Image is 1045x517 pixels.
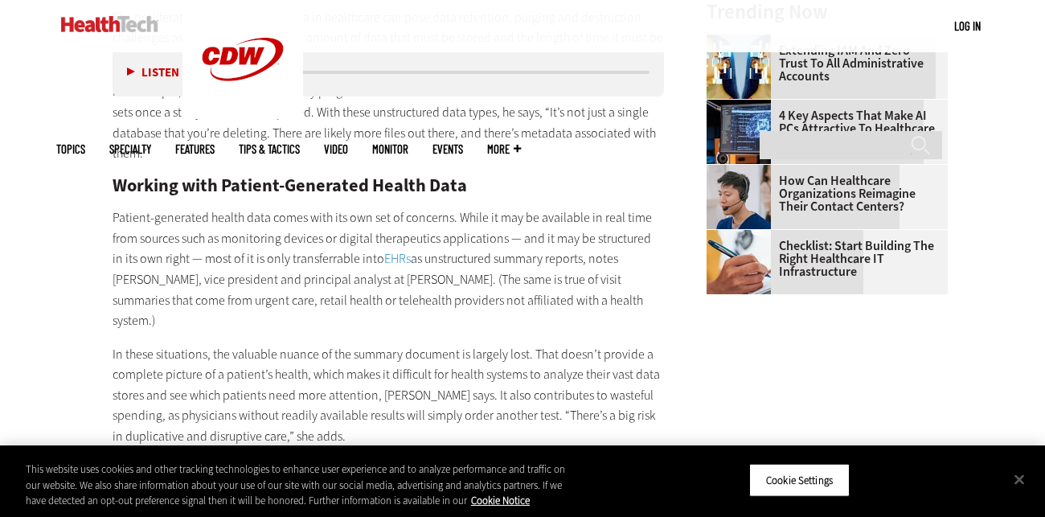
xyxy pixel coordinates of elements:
[113,177,664,195] h2: Working with Patient-Generated Health Data
[26,462,575,509] div: This website uses cookies and other tracking technologies to enhance user experience and to analy...
[707,240,938,278] a: Checklist: Start Building the Right Healthcare IT Infrastructure
[61,16,158,32] img: Home
[113,344,664,447] p: In these situations, the valuable nuance of the summary document is largely lost. That doesn’t pr...
[432,143,463,155] a: Events
[372,143,408,155] a: MonITor
[707,230,779,243] a: Person with a clipboard checking a list
[324,143,348,155] a: Video
[471,494,530,507] a: More information about your privacy
[239,143,300,155] a: Tips & Tactics
[1002,462,1037,497] button: Close
[707,174,938,213] a: How Can Healthcare Organizations Reimagine Their Contact Centers?
[707,100,771,164] img: Desktop monitor with brain AI concept
[707,165,779,178] a: Healthcare contact center
[175,143,215,155] a: Features
[707,165,771,229] img: Healthcare contact center
[56,143,85,155] span: Topics
[113,207,664,331] p: Patient-generated health data comes with its own set of concerns. While it may be available in re...
[487,143,521,155] span: More
[954,18,981,35] div: User menu
[749,463,850,497] button: Cookie Settings
[707,230,771,294] img: Person with a clipboard checking a list
[384,250,411,267] a: EHRs
[954,18,981,33] a: Log in
[109,143,151,155] span: Specialty
[182,106,303,123] a: CDW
